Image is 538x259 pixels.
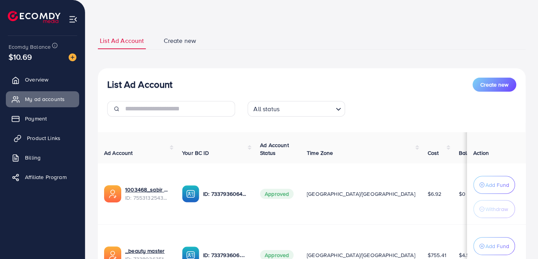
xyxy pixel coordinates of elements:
span: Affiliate Program [25,173,67,181]
span: All status [252,103,281,115]
span: [GEOGRAPHIC_DATA]/[GEOGRAPHIC_DATA] [307,251,415,259]
span: ID: 7553132543537594376 [125,194,170,202]
a: Affiliate Program [6,169,79,185]
input: Search for option [282,102,333,115]
a: Billing [6,150,79,165]
span: $755.41 [428,251,446,259]
h3: List Ad Account [107,79,172,90]
p: Withdraw [485,204,508,214]
p: Add Fund [485,180,509,190]
span: List Ad Account [100,36,144,45]
a: My ad accounts [6,91,79,107]
a: Payment [6,111,79,126]
a: 1003468_sabir bhai_1758600780219 [125,186,170,193]
span: $10.69 [9,51,32,62]
span: My ad accounts [25,95,65,103]
span: Ecomdy Balance [9,43,51,51]
span: Payment [25,115,47,122]
a: Overview [6,72,79,87]
button: Add Fund [473,176,515,194]
img: logo [8,11,60,23]
span: $6.92 [428,190,442,198]
span: Overview [25,76,48,83]
p: ID: 7337936064855851010 [203,189,248,199]
img: ic-ads-acc.e4c84228.svg [104,185,121,202]
span: $0 [459,190,465,198]
span: Your BC ID [182,149,209,157]
div: Search for option [248,101,345,117]
span: Billing [25,154,41,161]
span: [GEOGRAPHIC_DATA]/[GEOGRAPHIC_DATA] [307,190,415,198]
button: Create new [473,78,516,92]
span: Ad Account [104,149,133,157]
a: Product Links [6,130,79,146]
span: Cost [428,149,439,157]
span: Action [473,149,489,157]
img: menu [69,15,78,24]
span: Create new [480,81,508,89]
span: Product Links [27,134,60,142]
span: Ad Account Status [260,141,289,157]
a: _beauty master [125,247,170,255]
span: Create new [163,36,196,45]
iframe: Chat [505,224,532,253]
span: Time Zone [307,149,333,157]
span: Approved [260,189,294,199]
span: $4.55 [459,251,473,259]
img: ic-ba-acc.ded83a64.svg [182,185,199,202]
span: Balance [459,149,480,157]
div: <span class='underline'>1003468_sabir bhai_1758600780219</span></br>7553132543537594376 [125,186,170,202]
button: Add Fund [473,237,515,255]
p: Add Fund [485,241,509,251]
button: Withdraw [473,200,515,218]
img: image [69,53,76,61]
